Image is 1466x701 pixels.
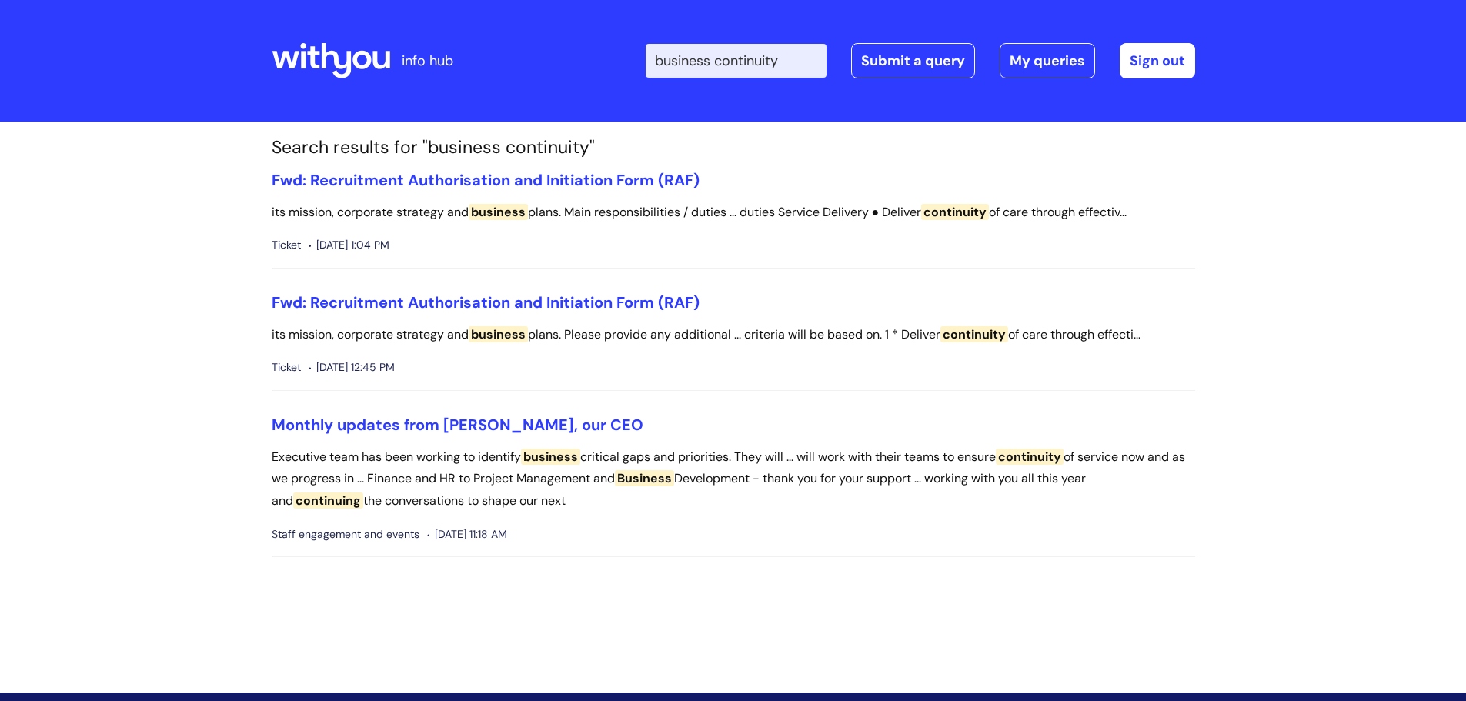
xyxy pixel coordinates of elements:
[272,324,1195,346] p: its mission, corporate strategy and plans. Please provide any additional ... criteria will be bas...
[646,43,1195,78] div: | -
[521,449,580,465] span: business
[646,44,827,78] input: Search
[469,326,528,342] span: business
[272,235,301,255] span: Ticket
[272,292,700,312] a: Fwd: Recruitment Authorisation and Initiation Form (RAF)
[851,43,975,78] a: Submit a query
[272,202,1195,224] p: its mission, corporate strategy and plans. Main responsibilities / duties ... duties Service Deli...
[272,415,643,435] a: Monthly updates from [PERSON_NAME], our CEO
[309,358,395,377] span: [DATE] 12:45 PM
[921,204,989,220] span: continuity
[1120,43,1195,78] a: Sign out
[996,449,1064,465] span: continuity
[469,204,528,220] span: business
[272,446,1195,512] p: Executive team has been working to identify critical gaps and priorities. They will ... will work...
[615,470,674,486] span: Business
[272,170,700,190] a: Fwd: Recruitment Authorisation and Initiation Form (RAF)
[940,326,1008,342] span: continuity
[293,492,363,509] span: continuing
[272,137,1195,159] h1: Search results for "business continuity"
[427,525,507,544] span: [DATE] 11:18 AM
[272,358,301,377] span: Ticket
[402,48,453,73] p: info hub
[272,525,419,544] span: Staff engagement and events
[309,235,389,255] span: [DATE] 1:04 PM
[1000,43,1095,78] a: My queries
